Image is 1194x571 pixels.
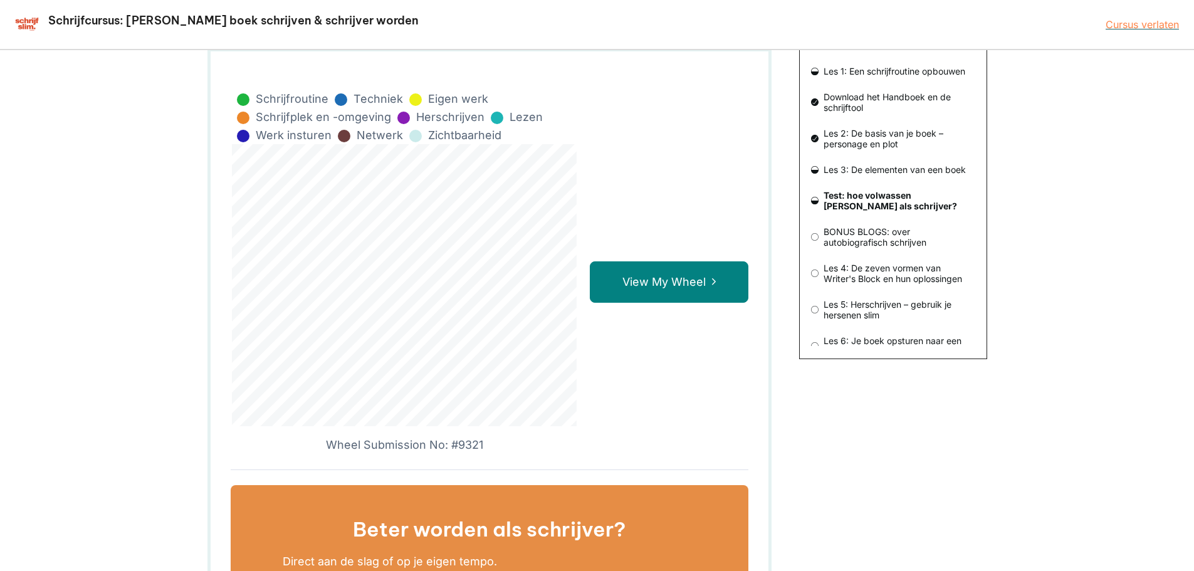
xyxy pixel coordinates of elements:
p: Netwerk [357,127,403,145]
span: Download het Handboek en de schrijftool [819,92,975,113]
a: Les 2: De basis van je boek – personage en plot [811,128,975,149]
span: BONUS BLOGS: over autobiografisch schrijven [819,226,975,248]
p: Zichtbaarheid [428,127,501,145]
div: Direct aan de slag of op je eigen tempo. [283,553,696,571]
img: schrijfcursus schrijfslim academy [15,17,39,32]
a: Les 5: Herschrijven – gebruik je hersenen slim [811,299,975,320]
p: Schrijfroutine [256,90,328,108]
a: Les 3: De elementen van een boek [811,164,975,175]
a: Les 4: De zeven vormen van Writer's Block en hun oplossingen [811,263,975,284]
p: Werk insturen [256,127,332,145]
p: Techniek [353,90,403,108]
h2: Schrijfcursus: [PERSON_NAME] boek schrijven & schrijver worden [47,13,420,28]
span: Les 4: De zeven vormen van Writer's Block en hun oplossingen [819,263,975,284]
span: Test: hoe volwassen [PERSON_NAME] als schrijver? [819,190,975,211]
span: Les 3: De elementen van een boek [819,164,975,175]
a: Les 6: Je boek opsturen naar een uitgeverij [811,335,975,357]
span: Les 5: Herschrijven – gebruik je hersenen slim [819,299,975,320]
div: Wheel Submission No: #9321 [231,436,579,454]
a: Cursus verlaten [1106,18,1179,31]
span: Les 2: De basis van je boek – personage en plot [819,128,975,149]
a: BONUS BLOGS: over autobiografisch schrijven [811,226,975,248]
a: Les 1: Een schrijfroutine opbouwen [811,66,975,76]
p: Lezen [510,108,543,127]
p: Eigen werk [428,90,488,108]
span: Les 1: Een schrijfroutine opbouwen [819,66,975,76]
h2: Beter worden als schrijver? [283,516,696,543]
a: Download het Handboek en de schrijftool [811,92,975,113]
span: Les 6: Je boek opsturen naar een uitgeverij [819,335,975,357]
p: Schrijfplek en -omgeving [256,108,391,127]
p: Herschrijven [416,108,484,127]
a: View My Wheel [590,261,748,303]
a: Test: hoe volwassen [PERSON_NAME] als schrijver? [811,190,975,211]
